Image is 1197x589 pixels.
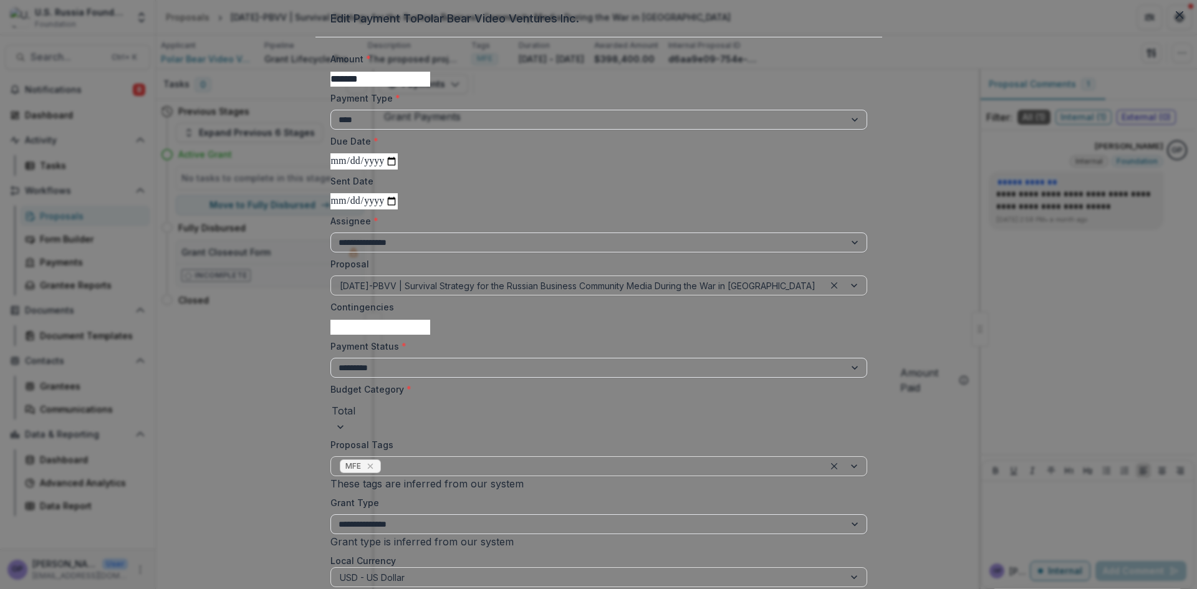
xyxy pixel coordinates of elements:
label: Payment Status [330,340,860,353]
label: Proposal Tags [330,438,860,451]
div: Remove MFE [364,460,377,472]
div: These tags are inferred from our system [330,476,867,491]
label: Proposal [330,257,860,271]
div: Clear selected options [827,278,842,293]
label: Sent Date [330,175,860,188]
span: MFE [345,462,361,471]
label: Due Date [330,135,860,148]
label: Amount [330,52,860,65]
label: Budget Category [330,383,860,396]
div: Grant type is inferred from our system [330,534,867,549]
button: Close [1170,5,1190,25]
label: Contingencies [330,300,860,314]
label: Grant Type [330,496,860,509]
label: Assignee [330,214,860,227]
label: Payment Type [330,92,860,105]
label: Local Currency [330,554,860,567]
div: Clear selected options [827,459,842,474]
